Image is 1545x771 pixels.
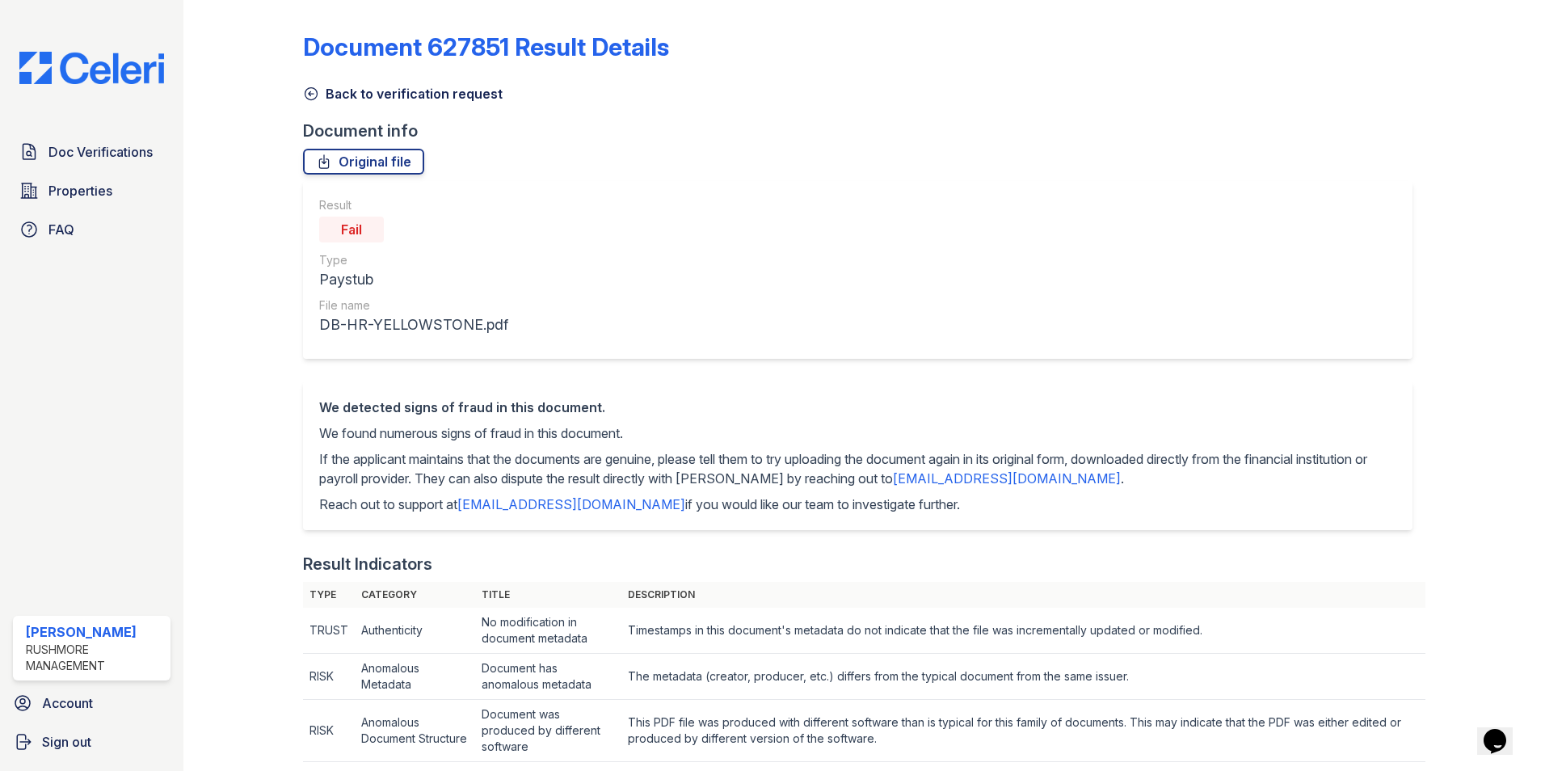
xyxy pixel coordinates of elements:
[303,553,432,575] div: Result Indicators
[319,449,1396,488] p: If the applicant maintains that the documents are genuine, please tell them to try uploading the ...
[303,582,355,608] th: Type
[319,268,508,291] div: Paystub
[621,654,1425,700] td: The metadata (creator, producer, etc.) differs from the typical document from the same issuer.
[303,654,355,700] td: RISK
[303,700,355,762] td: RISK
[48,220,74,239] span: FAQ
[319,252,508,268] div: Type
[13,136,170,168] a: Doc Verifications
[319,217,384,242] div: Fail
[475,582,622,608] th: Title
[1121,470,1124,487] span: .
[621,608,1425,654] td: Timestamps in this document's metadata do not indicate that the file was incrementally updated or...
[303,120,1425,142] div: Document info
[355,582,474,608] th: Category
[893,470,1121,487] a: [EMAIL_ADDRESS][DOMAIN_NAME]
[355,654,474,700] td: Anomalous Metadata
[13,175,170,207] a: Properties
[42,693,93,713] span: Account
[6,687,177,719] a: Account
[1477,706,1529,755] iframe: chat widget
[42,732,91,752] span: Sign out
[475,654,622,700] td: Document has anomalous metadata
[26,622,164,642] div: [PERSON_NAME]
[26,642,164,674] div: Rushmore Management
[319,314,508,336] div: DB-HR-YELLOWSTONE.pdf
[621,582,1425,608] th: Description
[303,608,355,654] td: TRUST
[6,726,177,758] a: Sign out
[13,213,170,246] a: FAQ
[319,398,1396,417] div: We detected signs of fraud in this document.
[48,142,153,162] span: Doc Verifications
[48,181,112,200] span: Properties
[319,423,1396,443] p: We found numerous signs of fraud in this document.
[303,32,669,61] a: Document 627851 Result Details
[303,149,424,175] a: Original file
[475,700,622,762] td: Document was produced by different software
[6,52,177,84] img: CE_Logo_Blue-a8612792a0a2168367f1c8372b55b34899dd931a85d93a1a3d3e32e68fde9ad4.png
[319,197,508,213] div: Result
[355,700,474,762] td: Anomalous Document Structure
[303,84,503,103] a: Back to verification request
[621,700,1425,762] td: This PDF file was produced with different software than is typical for this family of documents. ...
[319,297,508,314] div: File name
[355,608,474,654] td: Authenticity
[319,495,1396,514] p: Reach out to support at if you would like our team to investigate further.
[475,608,622,654] td: No modification in document metadata
[457,496,685,512] a: [EMAIL_ADDRESS][DOMAIN_NAME]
